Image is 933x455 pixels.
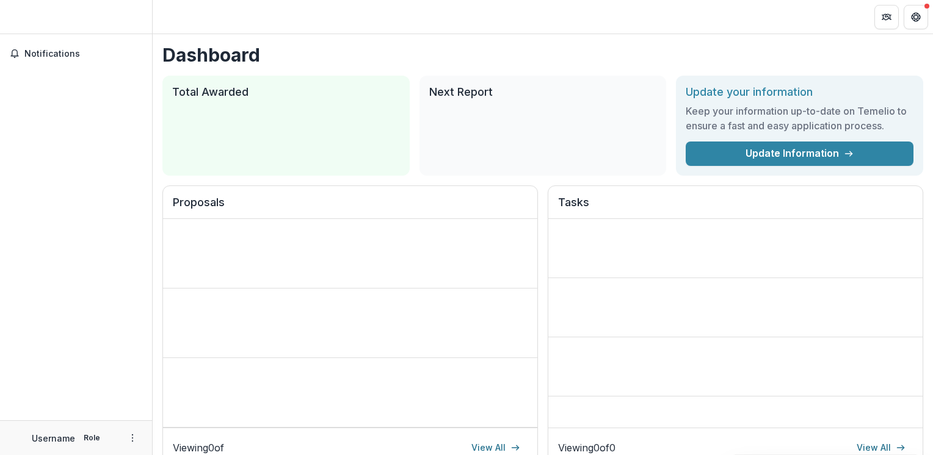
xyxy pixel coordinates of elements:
button: More [125,431,140,445]
h2: Proposals [173,196,528,219]
h2: Update your information [686,85,913,99]
button: Partners [874,5,899,29]
h2: Tasks [558,196,913,219]
h2: Total Awarded [172,85,400,99]
h3: Keep your information up-to-date on Temelio to ensure a fast and easy application process. [686,104,913,133]
p: Viewing 0 of [173,440,224,455]
h1: Dashboard [162,44,923,66]
button: Get Help [904,5,928,29]
h2: Next Report [429,85,657,99]
p: Username [32,432,75,445]
button: Notifications [5,44,147,63]
span: Notifications [24,49,142,59]
a: Update Information [686,142,913,166]
p: Viewing 0 of 0 [558,440,615,455]
p: Role [80,432,104,443]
